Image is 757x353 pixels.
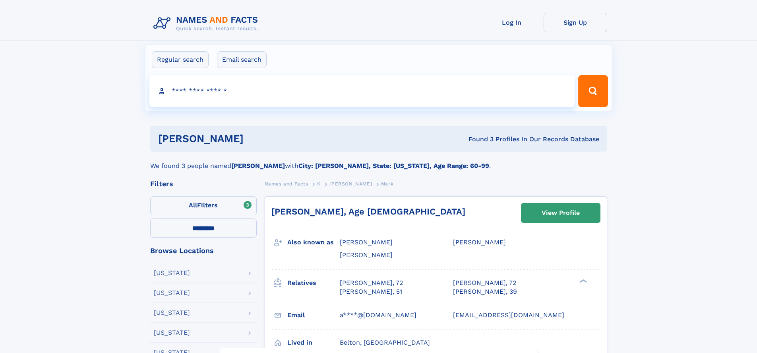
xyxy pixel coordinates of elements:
[154,270,190,276] div: [US_STATE]
[158,134,356,144] h1: [PERSON_NAME]
[287,236,340,249] h3: Also known as
[217,51,267,68] label: Email search
[150,247,257,254] div: Browse Locations
[298,162,489,170] b: City: [PERSON_NAME], State: [US_STATE], Age Range: 60-99
[340,339,430,346] span: Belton, [GEOGRAPHIC_DATA]
[265,179,308,189] a: Names and Facts
[453,279,516,287] a: [PERSON_NAME], 72
[287,308,340,322] h3: Email
[152,51,209,68] label: Regular search
[317,181,321,187] span: K
[287,336,340,349] h3: Lived in
[453,238,506,246] span: [PERSON_NAME]
[453,287,517,296] a: [PERSON_NAME], 39
[154,310,190,316] div: [US_STATE]
[150,180,257,187] div: Filters
[317,179,321,189] a: K
[381,181,393,187] span: Mark
[480,13,544,32] a: Log In
[340,279,403,287] a: [PERSON_NAME], 72
[340,251,393,259] span: [PERSON_NAME]
[287,276,340,290] h3: Relatives
[150,13,265,34] img: Logo Names and Facts
[521,203,600,222] a: View Profile
[340,287,402,296] a: [PERSON_NAME], 51
[329,179,372,189] a: [PERSON_NAME]
[544,13,607,32] a: Sign Up
[231,162,285,170] b: [PERSON_NAME]
[578,75,608,107] button: Search Button
[271,207,465,216] a: [PERSON_NAME], Age [DEMOGRAPHIC_DATA]
[356,135,599,144] div: Found 3 Profiles In Our Records Database
[329,181,372,187] span: [PERSON_NAME]
[189,201,197,209] span: All
[149,75,575,107] input: search input
[453,311,564,319] span: [EMAIL_ADDRESS][DOMAIN_NAME]
[150,196,257,215] label: Filters
[578,278,587,283] div: ❯
[154,330,190,336] div: [US_STATE]
[154,290,190,296] div: [US_STATE]
[542,204,580,222] div: View Profile
[150,152,607,171] div: We found 3 people named with .
[340,238,393,246] span: [PERSON_NAME]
